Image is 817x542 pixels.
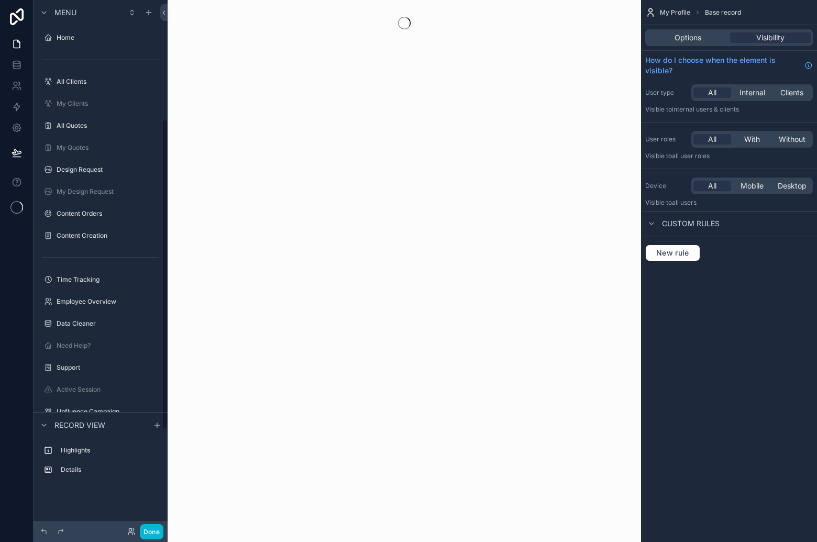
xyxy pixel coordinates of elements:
span: All [708,87,716,98]
span: How do I choose when the element is visible? [645,55,800,76]
span: Record view [54,420,105,430]
span: My Profile [660,8,690,17]
label: Data Cleaner [57,319,159,328]
label: Time Tracking [57,275,159,284]
span: Desktop [778,181,807,191]
label: All Quotes [57,121,159,130]
span: all users [672,198,697,206]
a: Content Orders [40,205,161,222]
span: All [708,134,716,145]
label: Content Creation [57,231,159,240]
label: Active Session [57,385,159,394]
button: New rule [645,245,700,261]
a: My Design Request [40,183,161,200]
label: Support [57,363,159,372]
label: All Clients [57,78,159,86]
span: All user roles [672,152,710,160]
label: Design Request [57,165,159,174]
p: Visible to [645,152,813,160]
label: My Clients [57,99,159,108]
span: Options [675,32,701,43]
p: Visible to [645,105,813,114]
a: Support [40,359,161,376]
span: New rule [652,248,693,258]
label: Upfluence Campaign [57,407,159,416]
a: Data Cleaner [40,315,161,332]
span: With [744,134,760,145]
button: Done [140,524,163,539]
a: Content Creation [40,227,161,244]
label: Details [61,466,157,474]
a: How do I choose when the element is visible? [645,55,813,76]
span: Menu [54,7,76,18]
span: Internal users & clients [672,105,739,113]
a: Upfluence Campaign [40,403,161,420]
label: My Quotes [57,143,159,152]
label: User type [645,89,687,97]
label: Need Help? [57,341,159,350]
label: User roles [645,135,687,143]
label: Employee Overview [57,297,159,306]
span: Custom rules [662,218,720,229]
span: Without [779,134,805,145]
a: All Quotes [40,117,161,134]
a: Employee Overview [40,293,161,310]
a: All Clients [40,73,161,90]
a: My Clients [40,95,161,112]
a: Home [40,29,161,46]
a: Active Session [40,381,161,398]
label: Home [57,34,159,42]
label: Content Orders [57,209,159,218]
span: Visibility [756,32,785,43]
a: Design Request [40,161,161,178]
span: Mobile [741,181,764,191]
label: My Design Request [57,187,159,196]
p: Visible to [645,198,813,207]
span: Internal [739,87,765,98]
a: Need Help? [40,337,161,354]
a: Time Tracking [40,271,161,288]
label: Device [645,182,687,190]
span: Base record [705,8,741,17]
span: All [708,181,716,191]
a: My Quotes [40,139,161,156]
span: Clients [780,87,803,98]
div: scrollable content [34,437,168,489]
label: Highlights [61,446,157,455]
